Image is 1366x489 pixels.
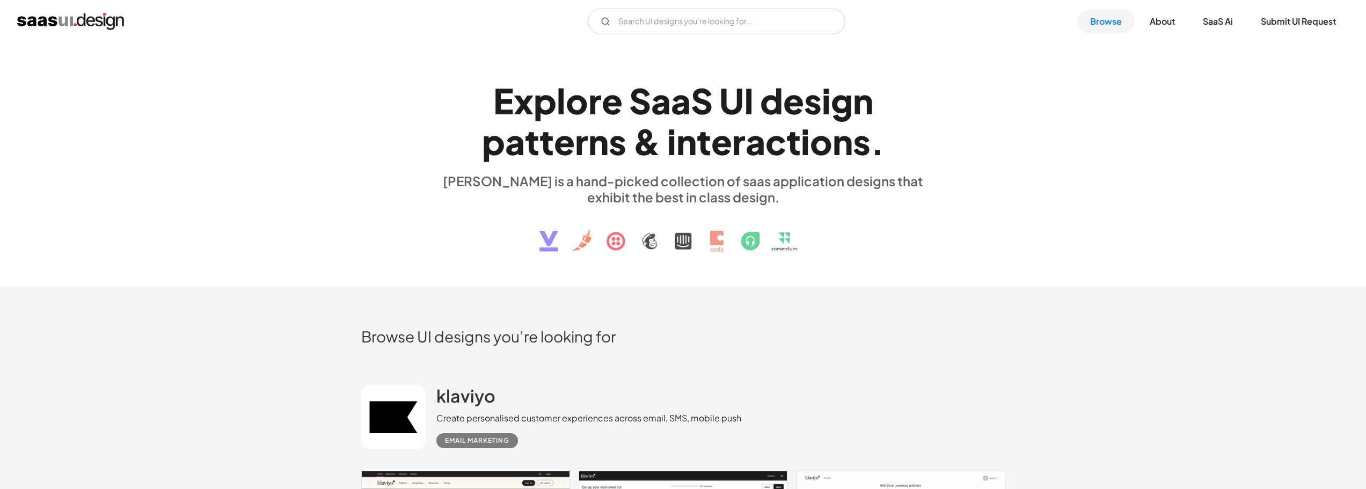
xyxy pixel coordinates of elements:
div: a [671,80,691,121]
div: n [676,121,697,162]
div: e [554,121,575,162]
a: Browse [1077,10,1135,33]
div: & [633,121,661,162]
div: o [810,121,832,162]
div: e [711,121,732,162]
div: g [831,80,853,121]
div: x [514,80,534,121]
div: e [783,80,804,121]
a: home [17,13,124,30]
div: r [575,121,588,162]
div: I [744,80,754,121]
div: t [539,121,554,162]
div: p [482,121,505,162]
input: Search UI designs you're looking for... [588,9,845,34]
div: i [822,80,831,121]
div: i [801,121,810,162]
h1: Explore SaaS UI design patterns & interactions. [436,80,930,163]
div: Create personalised customer experiences across email, SMS, mobile push [436,412,741,425]
div: r [588,80,602,121]
div: s [853,121,871,162]
div: s [804,80,822,121]
div: l [557,80,566,121]
form: Email Form [588,9,845,34]
a: klaviyo [436,385,495,412]
img: text, icon, saas logo [521,205,846,261]
div: t [786,121,801,162]
div: a [746,121,765,162]
a: Submit UI Request [1248,10,1349,33]
h2: klaviyo [436,385,495,406]
h2: Browse UI designs you’re looking for [361,327,1005,346]
div: d [760,80,783,121]
div: n [853,80,873,121]
div: e [602,80,623,121]
a: SaaS Ai [1190,10,1246,33]
div: Email Marketing [445,434,509,447]
div: a [505,121,525,162]
div: t [525,121,539,162]
div: . [871,121,885,162]
a: About [1137,10,1188,33]
div: S [629,80,651,121]
div: t [697,121,711,162]
div: n [832,121,853,162]
div: o [566,80,588,121]
div: E [493,80,514,121]
div: p [534,80,557,121]
div: a [651,80,671,121]
div: r [732,121,746,162]
div: i [667,121,676,162]
div: n [588,121,609,162]
div: U [719,80,744,121]
div: [PERSON_NAME] is a hand-picked collection of saas application designs that exhibit the best in cl... [436,173,930,205]
div: S [691,80,713,121]
div: s [609,121,626,162]
div: c [765,121,786,162]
